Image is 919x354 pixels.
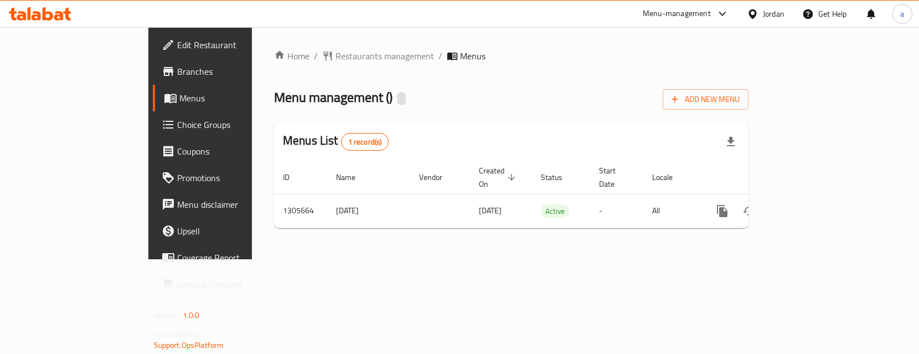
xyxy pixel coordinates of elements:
[154,338,224,352] a: Support.OpsPlatform
[153,271,302,297] a: Grocery Checklist
[153,111,302,138] a: Choice Groups
[541,204,569,218] div: Active
[652,171,687,184] span: Locale
[479,203,502,218] span: [DATE]
[274,85,393,110] span: Menu management ( )
[736,198,762,224] button: Change Status
[153,85,302,111] a: Menus
[541,205,569,218] span: Active
[419,171,457,184] span: Vendor
[460,49,486,63] span: Menus
[672,93,740,106] span: Add New Menu
[177,251,293,264] span: Coverage Report
[153,58,302,85] a: Branches
[479,164,519,191] span: Created On
[153,138,302,165] a: Coupons
[590,194,643,228] td: -
[700,161,824,194] th: Actions
[541,171,577,184] span: Status
[599,164,630,191] span: Start Date
[274,161,824,228] table: enhanced table
[763,8,784,20] div: Jordan
[154,327,205,341] span: Get support on:
[342,137,389,147] span: 1 record(s)
[153,165,302,191] a: Promotions
[177,278,293,291] span: Grocery Checklist
[283,171,304,184] span: ID
[274,49,748,63] nav: breadcrumb
[663,89,748,110] button: Add New Menu
[177,118,293,131] span: Choice Groups
[177,224,293,238] span: Upsell
[341,133,389,151] div: Total records count
[335,49,434,63] span: Restaurants management
[643,194,700,228] td: All
[314,49,318,63] li: /
[322,49,434,63] a: Restaurants management
[179,91,293,105] span: Menus
[177,171,293,184] span: Promotions
[153,191,302,218] a: Menu disclaimer
[177,38,293,52] span: Edit Restaurant
[336,171,370,184] span: Name
[438,49,442,63] li: /
[327,194,410,228] td: [DATE]
[153,32,302,58] a: Edit Restaurant
[900,8,904,20] span: a
[177,198,293,211] span: Menu disclaimer
[153,218,302,244] a: Upsell
[177,65,293,78] span: Branches
[709,198,736,224] button: more
[177,145,293,158] span: Coupons
[183,308,200,322] span: 1.0.0
[153,244,302,271] a: Coverage Report
[283,132,389,151] h2: Menus List
[154,308,181,322] span: Version:
[717,129,744,155] div: Export file
[643,7,711,20] div: Menu-management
